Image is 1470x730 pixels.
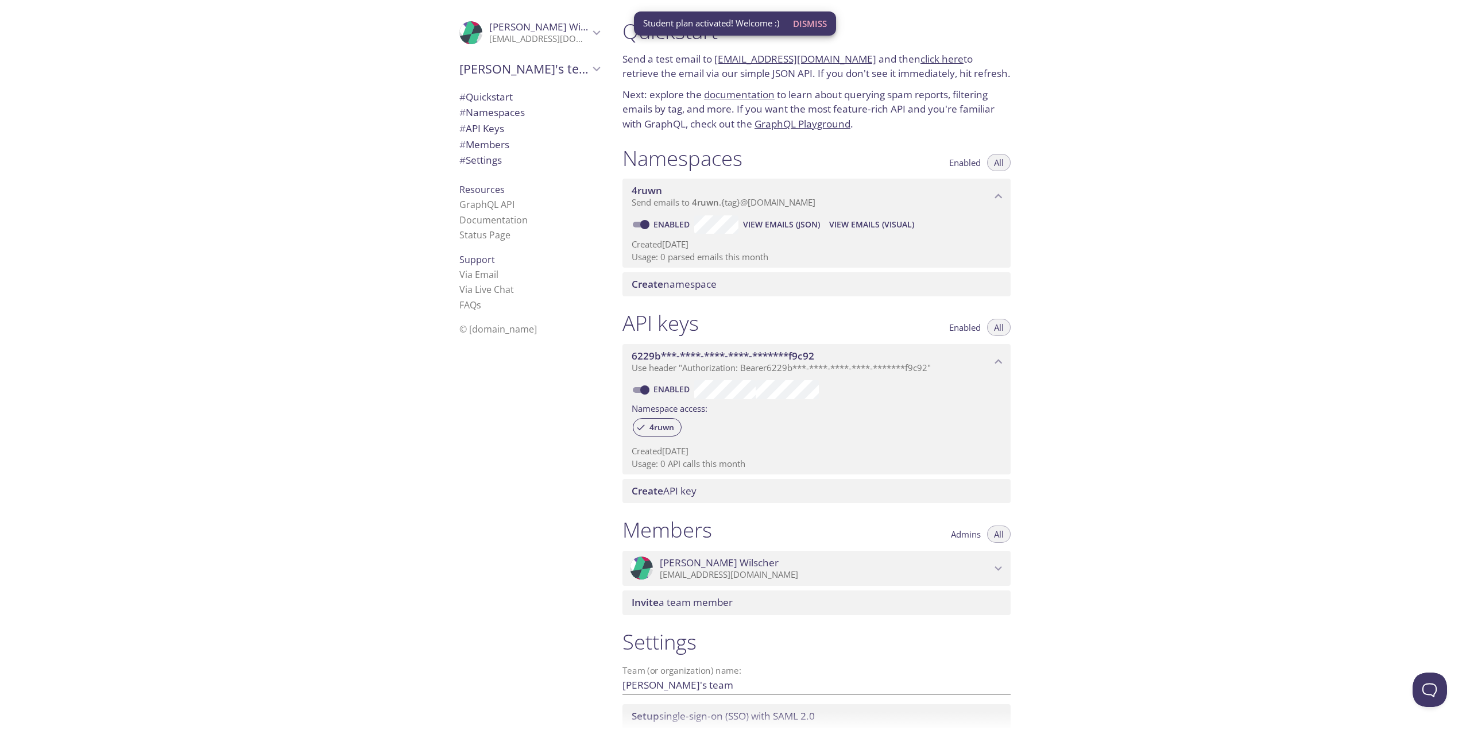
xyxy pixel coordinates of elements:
[450,54,609,84] div: Marco's team
[622,590,1011,615] div: Invite a team member
[459,153,502,167] span: Settings
[489,20,608,33] span: [PERSON_NAME] Wilscher
[459,61,589,77] span: [PERSON_NAME]'s team
[652,384,694,395] a: Enabled
[459,122,466,135] span: #
[743,218,820,231] span: View Emails (JSON)
[829,218,914,231] span: View Emails (Visual)
[632,238,1001,250] p: Created [DATE]
[459,253,495,266] span: Support
[459,90,513,103] span: Quickstart
[622,272,1011,296] div: Create namespace
[622,179,1011,214] div: 4ruwn namespace
[1413,673,1447,707] iframe: Help Scout Beacon - Open
[459,229,510,241] a: Status Page
[825,215,919,234] button: View Emails (Visual)
[987,154,1011,171] button: All
[660,557,779,569] span: [PERSON_NAME] Wilscher
[632,399,707,416] label: Namespace access:
[632,458,1001,470] p: Usage: 0 API calls this month
[632,596,733,609] span: a team member
[622,551,1011,586] div: Marco Wilscher
[459,214,528,226] a: Documentation
[622,310,699,336] h1: API keys
[450,14,609,52] div: Marco Wilscher
[477,299,481,311] span: s
[788,13,831,34] button: Dismiss
[660,569,991,581] p: [EMAIL_ADDRESS][DOMAIN_NAME]
[450,137,609,153] div: Members
[632,184,662,197] span: 4ruwn
[450,89,609,105] div: Quickstart
[632,277,717,291] span: namespace
[459,323,537,335] span: © [DOMAIN_NAME]
[633,418,682,437] div: 4ruwn
[622,666,742,675] label: Team (or organization) name:
[622,145,742,171] h1: Namespaces
[944,526,988,543] button: Admins
[643,17,779,29] span: Student plan activated! Welcome :)
[632,277,663,291] span: Create
[622,629,1011,655] h1: Settings
[459,283,514,296] a: Via Live Chat
[459,299,481,311] a: FAQ
[987,319,1011,336] button: All
[459,153,466,167] span: #
[652,219,694,230] a: Enabled
[459,183,505,196] span: Resources
[459,198,514,211] a: GraphQL API
[714,52,876,65] a: [EMAIL_ADDRESS][DOMAIN_NAME]
[622,704,1011,728] div: Setup SSO
[459,268,498,281] a: Via Email
[622,517,712,543] h1: Members
[622,52,1011,81] p: Send a test email to and then to retrieve the email via our simple JSON API. If you don't see it ...
[459,106,466,119] span: #
[692,196,719,208] span: 4ruwn
[632,484,663,497] span: Create
[622,87,1011,132] p: Next: explore the to learn about querying spam reports, filtering emails by tag, and more. If you...
[450,105,609,121] div: Namespaces
[738,215,825,234] button: View Emails (JSON)
[920,52,964,65] a: click here
[450,121,609,137] div: API Keys
[793,16,827,31] span: Dismiss
[459,138,509,151] span: Members
[459,106,525,119] span: Namespaces
[450,152,609,168] div: Team Settings
[622,479,1011,503] div: Create API Key
[459,122,504,135] span: API Keys
[632,484,697,497] span: API key
[632,251,1001,263] p: Usage: 0 parsed emails this month
[459,90,466,103] span: #
[489,33,589,45] p: [EMAIL_ADDRESS][DOMAIN_NAME]
[632,196,815,208] span: Send emails to . {tag} @[DOMAIN_NAME]
[643,422,681,432] span: 4ruwn
[632,596,659,609] span: Invite
[459,138,466,151] span: #
[987,526,1011,543] button: All
[704,88,775,101] a: documentation
[622,18,1011,44] h1: Quickstart
[942,319,988,336] button: Enabled
[632,445,1001,457] p: Created [DATE]
[942,154,988,171] button: Enabled
[755,117,850,130] a: GraphQL Playground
